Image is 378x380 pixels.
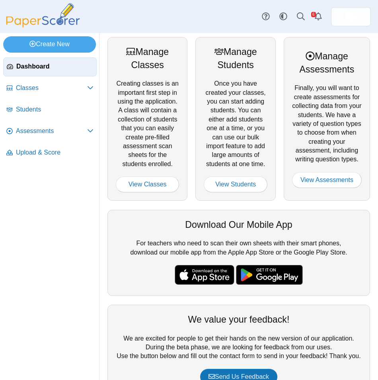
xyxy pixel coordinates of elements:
[16,84,87,92] span: Classes
[3,79,97,98] a: Classes
[3,122,97,141] a: Assessments
[3,100,97,119] a: Students
[195,37,275,201] div: Once you have created your classes, you can start adding students. You can either add students on...
[116,176,179,192] a: View Classes
[236,265,303,285] img: google-play-badge.png
[204,176,267,192] a: View Students
[292,50,362,76] div: Manage Assessments
[107,37,187,201] div: Creating classes is an important first step in using the application. A class will contain a coll...
[3,143,97,163] a: Upload & Score
[16,105,94,114] span: Students
[345,10,357,23] img: ps.hreErqNOxSkiDGg1
[116,218,362,231] div: Download Our Mobile App
[16,127,87,135] span: Assessments
[3,22,83,29] a: PaperScorer
[116,313,362,326] div: We value your feedback!
[3,57,97,76] a: Dashboard
[116,45,179,71] div: Manage Classes
[331,7,371,26] a: ps.hreErqNOxSkiDGg1
[310,8,327,25] a: Alerts
[3,3,83,27] img: PaperScorer
[16,62,93,71] span: Dashboard
[3,36,96,52] a: Create New
[16,148,94,157] span: Upload & Score
[292,172,362,188] a: View Assessments
[175,265,234,285] img: apple-store-badge.svg
[208,373,269,380] span: Send Us Feedback
[284,37,370,201] div: Finally, you will want to create assessments for collecting data from your students. We have a va...
[107,210,370,296] div: For teachers who need to scan their own sheets with their smart phones, download our mobile app f...
[345,10,357,23] span: Micah Willis
[204,45,267,71] div: Manage Students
